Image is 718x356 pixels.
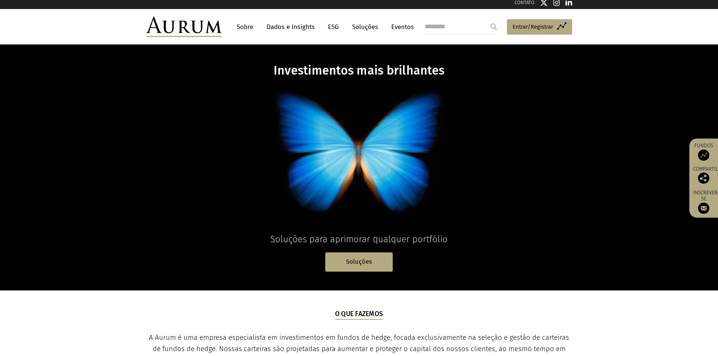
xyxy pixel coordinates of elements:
font: Soluções [346,258,372,265]
font: Sobre [237,23,253,31]
font: Dados e Insights [266,23,315,31]
font: Investimentos mais brilhantes [274,63,444,78]
a: Dados e Insights [263,20,318,34]
font: Soluções [352,23,378,31]
img: Aurum [146,17,222,37]
a: Sobre [233,20,257,34]
font: Soluções para aprimorar qualquer portfólio [270,234,448,244]
a: Fundos [693,142,714,160]
font: Eventos [391,23,414,31]
font: ESG [328,23,339,31]
a: Soluções [325,252,393,272]
font: Entrar/Registrar [513,23,553,30]
img: Inscreva-se na nossa newsletter [698,203,709,214]
a: Entrar/Registrar [507,19,572,35]
a: Soluções [348,20,382,34]
a: Eventos [387,20,414,34]
font: O que fazemos [335,310,383,318]
a: ESG [324,20,343,34]
font: Fundos [694,142,713,148]
img: Fundos de acesso [698,149,709,160]
img: Compartilhe esta publicação [698,172,709,183]
input: Submit [486,19,501,34]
